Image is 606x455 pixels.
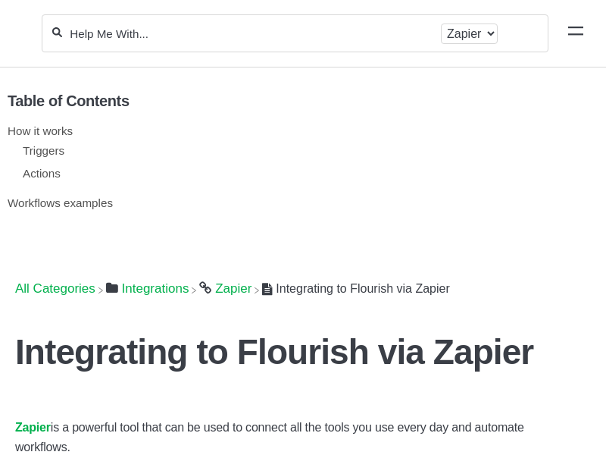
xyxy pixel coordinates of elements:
a: Workflows examples [8,196,113,209]
a: How it works [8,124,73,137]
h5: Table of Contents [8,93,587,110]
a: Mobile navigation [568,26,583,41]
section: Search section [42,5,548,61]
img: Flourish Help Center Logo [19,24,26,43]
a: Zapier [199,281,251,296]
a: Triggers [23,144,64,157]
span: All Categories [15,281,95,297]
span: ​Zapier [215,281,251,297]
span: Integrating to Flourish via Zapier [276,282,449,295]
input: Help Me With... [68,27,435,41]
span: ​Integrations [122,281,189,297]
a: Integrations [106,281,189,296]
a: Breadcrumb link to All Categories [15,281,95,296]
a: Actions [23,167,61,180]
section: Table of Contents [8,67,587,262]
h1: Integrating to Flourish via Zapier [15,331,545,372]
a: Zapier [15,421,51,434]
